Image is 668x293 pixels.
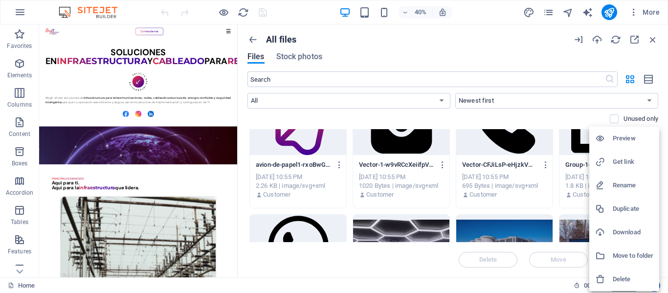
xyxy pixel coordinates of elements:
h6: Delete [613,273,653,285]
h6: Move to folder [613,250,653,262]
h6: Duplicate [613,203,653,215]
h6: Get link [613,156,653,168]
h6: Download [613,226,653,238]
h6: Preview [613,133,653,144]
h6: Rename [613,180,653,191]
